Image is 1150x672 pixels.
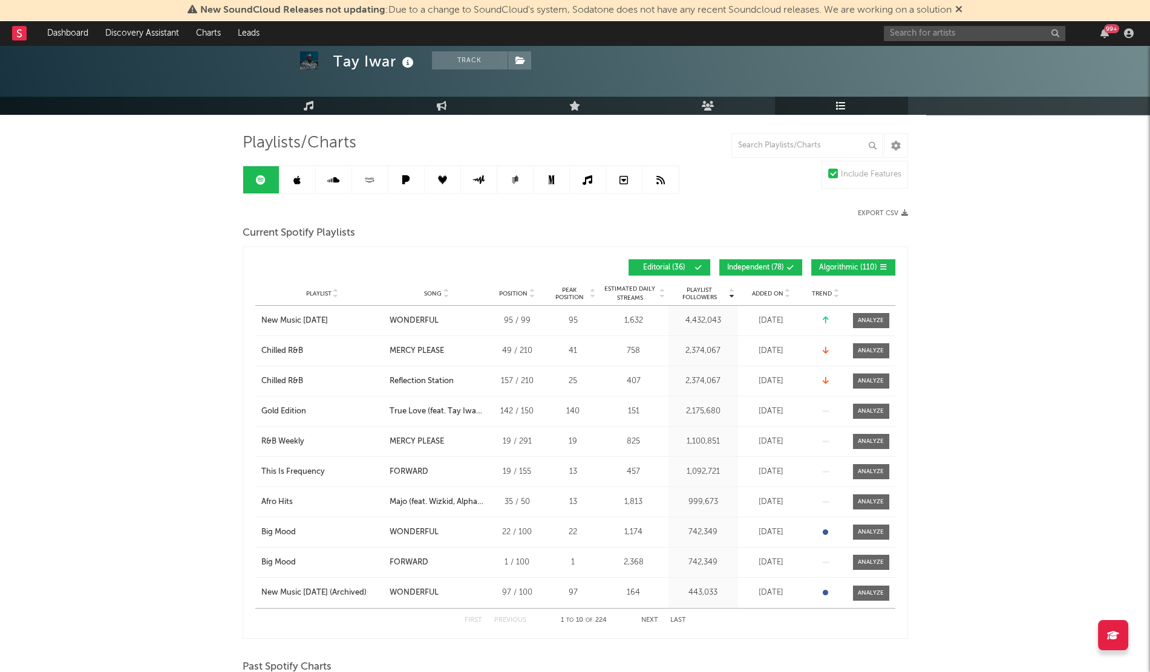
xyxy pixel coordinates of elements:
[490,557,544,569] div: 1 / 100
[550,286,589,301] span: Peak Position
[490,466,544,478] div: 19 / 155
[671,286,728,301] span: Playlist Followers
[390,496,484,508] div: Majo (feat. Wizkid, Alpha P & Tay Iwar)
[636,264,692,271] span: Editorial ( 36 )
[490,436,544,448] div: 19 / 291
[261,587,367,599] div: New Music [DATE] (Archived)
[671,496,735,508] div: 999,673
[390,526,439,538] div: WONDERFUL
[333,51,417,71] div: Tay Iwar
[731,134,883,158] input: Search Playlists/Charts
[390,557,428,569] div: FORWARD
[261,375,303,387] div: Chilled R&B
[390,436,444,448] div: MERCY PLEASE
[550,436,596,448] div: 19
[499,290,528,297] span: Position
[465,617,482,624] button: First
[261,315,384,327] a: New Music [DATE]
[741,405,802,418] div: [DATE]
[261,526,296,538] div: Big Mood
[741,345,802,357] div: [DATE]
[243,226,355,241] span: Current Spotify Playlists
[741,375,802,387] div: [DATE]
[841,167,901,182] div: Include Features
[390,466,428,478] div: FORWARD
[550,315,596,327] div: 95
[261,345,303,357] div: Chilled R&B
[550,375,596,387] div: 25
[550,613,617,628] div: 1 10 224
[811,259,895,276] button: Algorithmic(110)
[261,587,384,599] a: New Music [DATE] (Archived)
[884,26,1065,41] input: Search for artists
[261,557,384,569] a: Big Mood
[741,496,802,508] div: [DATE]
[671,405,735,418] div: 2,175,680
[566,618,573,623] span: to
[490,587,544,599] div: 97 / 100
[602,405,665,418] div: 151
[671,557,735,569] div: 742,349
[39,21,97,45] a: Dashboard
[602,526,665,538] div: 1,174
[97,21,188,45] a: Discovery Assistant
[490,345,544,357] div: 49 / 210
[812,290,832,297] span: Trend
[432,51,508,69] button: Track
[261,436,304,448] div: R&B Weekly
[641,617,658,624] button: Next
[741,587,802,599] div: [DATE]
[752,290,783,297] span: Added On
[261,526,384,538] a: Big Mood
[602,587,665,599] div: 164
[261,466,384,478] a: This Is Frequency
[550,587,596,599] div: 97
[671,526,735,538] div: 742,349
[261,405,306,418] div: Gold Edition
[550,496,596,508] div: 13
[629,259,710,276] button: Editorial(36)
[602,557,665,569] div: 2,368
[741,315,802,327] div: [DATE]
[741,526,802,538] div: [DATE]
[243,136,356,150] span: Playlists/Charts
[602,436,665,448] div: 825
[306,290,332,297] span: Playlist
[261,436,384,448] a: R&B Weekly
[424,290,442,297] span: Song
[390,345,444,357] div: MERCY PLEASE
[200,5,385,15] span: New SoundCloud Releases not updating
[602,285,658,303] span: Estimated Daily Streams
[670,617,686,624] button: Last
[390,315,439,327] div: WONDERFUL
[261,557,296,569] div: Big Mood
[390,587,439,599] div: WONDERFUL
[741,436,802,448] div: [DATE]
[586,618,593,623] span: of
[261,496,293,508] div: Afro Hits
[671,466,735,478] div: 1,092,721
[671,375,735,387] div: 2,374,067
[741,557,802,569] div: [DATE]
[671,587,735,599] div: 443,033
[261,405,384,418] a: Gold Edition
[390,405,484,418] div: True Love (feat. Tay Iwar & Projexx)
[490,496,544,508] div: 35 / 50
[550,405,596,418] div: 140
[261,315,328,327] div: New Music [DATE]
[671,315,735,327] div: 4,432,043
[550,526,596,538] div: 22
[490,405,544,418] div: 142 / 150
[490,315,544,327] div: 95 / 99
[602,466,665,478] div: 457
[602,345,665,357] div: 758
[390,375,454,387] div: Reflection Station
[955,5,962,15] span: Dismiss
[229,21,268,45] a: Leads
[1100,28,1109,38] button: 99+
[550,466,596,478] div: 13
[671,345,735,357] div: 2,374,067
[550,345,596,357] div: 41
[858,210,908,217] button: Export CSV
[741,466,802,478] div: [DATE]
